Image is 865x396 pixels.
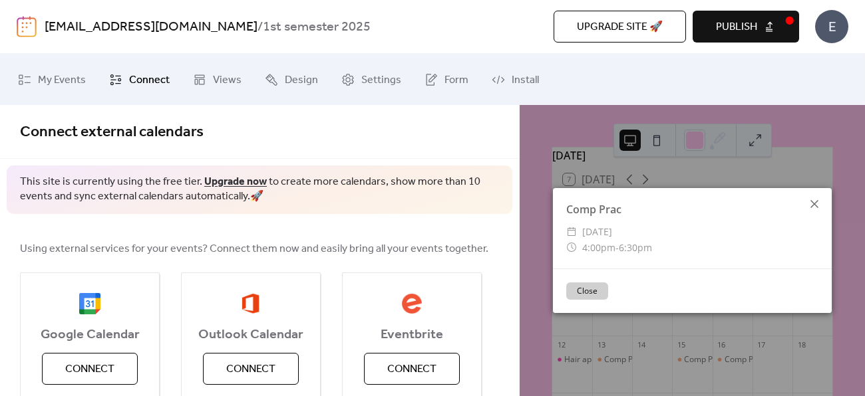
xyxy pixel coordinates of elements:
[554,11,686,43] button: Upgrade site 🚀
[693,11,799,43] button: Publish
[582,224,612,240] span: [DATE]
[204,171,267,192] a: Upgrade now
[226,361,275,377] span: Connect
[512,70,539,90] span: Install
[577,19,663,35] span: Upgrade site 🚀
[815,10,848,43] div: E
[203,353,299,385] button: Connect
[258,15,263,40] b: /
[20,241,488,257] span: Using external services for your events? Connect them now and easily bring all your events together.
[387,361,436,377] span: Connect
[99,59,180,100] a: Connect
[566,224,577,240] div: ​
[343,327,481,343] span: Eventbrite
[183,59,252,100] a: Views
[65,361,114,377] span: Connect
[566,282,608,300] button: Close
[331,59,411,100] a: Settings
[42,353,138,385] button: Connect
[415,59,478,100] a: Form
[401,293,423,314] img: eventbrite
[566,240,577,256] div: ​
[255,59,328,100] a: Design
[716,19,757,35] span: Publish
[553,201,832,217] div: Comp Prac
[8,59,96,100] a: My Events
[20,118,204,147] span: Connect external calendars
[182,327,320,343] span: Outlook Calendar
[444,70,468,90] span: Form
[17,16,37,37] img: logo
[263,15,371,40] b: 1st semester 2025
[20,175,499,205] span: This site is currently using the free tier. to create more calendars, show more than 10 events an...
[364,353,460,385] button: Connect
[482,59,549,100] a: Install
[285,70,318,90] span: Design
[582,241,615,254] span: 4:00pm
[129,70,170,90] span: Connect
[45,15,258,40] a: [EMAIL_ADDRESS][DOMAIN_NAME]
[619,241,652,254] span: 6:30pm
[213,70,242,90] span: Views
[361,70,401,90] span: Settings
[21,327,159,343] span: Google Calendar
[615,241,619,254] span: -
[242,293,259,314] img: outlook
[38,70,86,90] span: My Events
[79,293,100,314] img: google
